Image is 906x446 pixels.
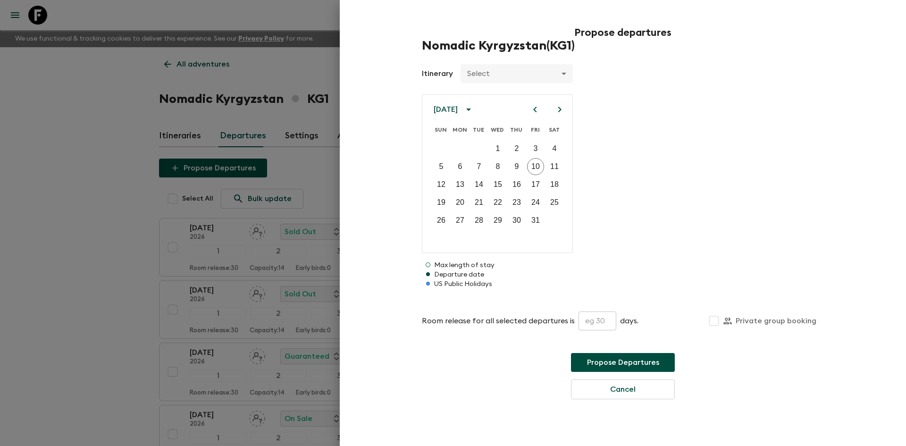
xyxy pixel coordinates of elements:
p: 28 [475,215,483,226]
span: Tuesday [470,120,487,139]
p: 10 [531,161,540,172]
input: eg 30 [579,311,616,330]
p: Room release for all selected departures is [422,315,575,327]
p: Max length of stay [422,261,824,270]
p: 24 [531,197,540,208]
p: 3 [534,143,538,154]
span: Wednesday [489,120,506,139]
button: Previous month [527,101,543,118]
p: Select [467,68,558,79]
span: Saturday [545,120,562,139]
p: 21 [475,197,483,208]
p: 22 [494,197,502,208]
p: 12 [437,179,445,190]
button: Cancel [571,379,675,399]
p: 11 [550,161,559,172]
p: 16 [512,179,521,190]
button: Propose Departures [571,353,675,372]
p: 4 [553,143,557,154]
p: Private group booking [736,315,816,327]
span: Sunday [432,120,449,139]
p: US Public Holidays [422,279,824,289]
p: 30 [512,215,521,226]
p: 7 [477,161,481,172]
p: 14 [475,179,483,190]
p: 18 [550,179,559,190]
span: Monday [451,120,468,139]
p: 5 [439,161,444,172]
p: 20 [456,197,464,208]
button: Next month [552,101,568,118]
p: 25 [550,197,559,208]
div: [DATE] [434,105,458,114]
button: calendar view is open, switch to year view [461,101,477,118]
p: days. [620,315,638,327]
span: Thursday [508,120,525,139]
span: Friday [527,120,544,139]
h1: Nomadic Kyrgyzstan ( KG1 ) [422,39,824,53]
p: 17 [531,179,540,190]
p: 15 [494,179,502,190]
p: 2 [515,143,519,154]
p: Departure date [422,270,824,279]
p: 6 [458,161,462,172]
p: 13 [456,179,464,190]
h2: Propose departures [422,26,824,39]
p: 29 [494,215,502,226]
p: 26 [437,215,445,226]
p: 23 [512,197,521,208]
p: 19 [437,197,445,208]
p: Itinerary [422,64,453,83]
p: 8 [496,161,500,172]
p: 31 [531,215,540,226]
p: 9 [515,161,519,172]
p: 27 [456,215,464,226]
p: 1 [496,143,500,154]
